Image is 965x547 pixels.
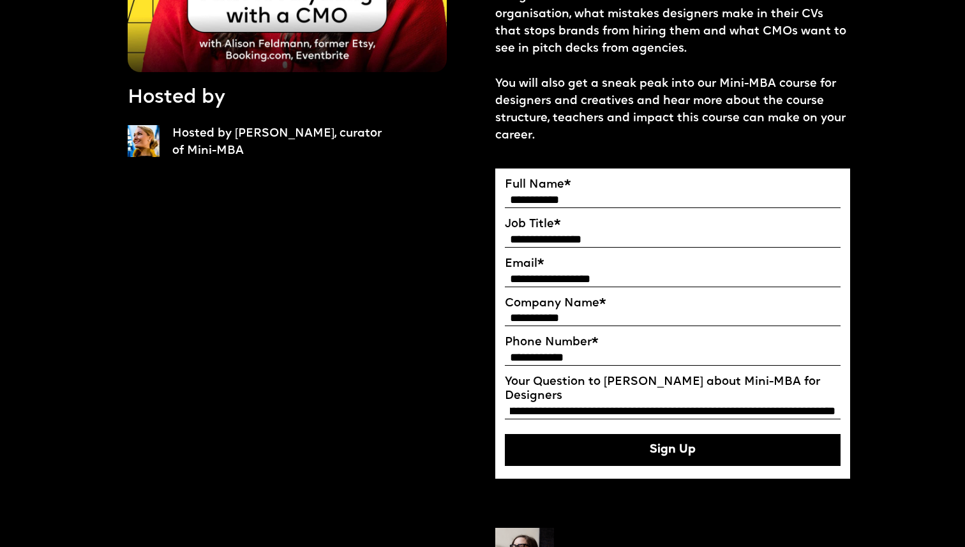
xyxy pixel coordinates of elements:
p: Hosted by [PERSON_NAME], curator of Mini-MBA [172,125,389,160]
label: Company Name [505,297,841,311]
label: Email [505,257,841,271]
label: Full Name [505,178,841,192]
label: Job Title [505,218,841,232]
label: Your Question to [PERSON_NAME] about Mini-MBA for Designers [505,375,841,403]
p: Hosted by [128,85,225,112]
label: Phone Number [505,336,841,350]
button: Sign Up [505,434,841,466]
